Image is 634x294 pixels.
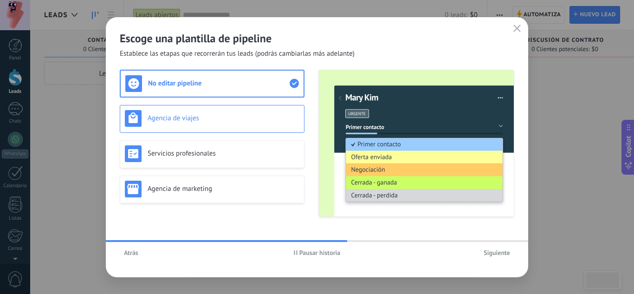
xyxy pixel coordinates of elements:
[148,184,299,193] h3: Agencia de marketing
[484,249,510,256] span: Siguiente
[148,79,290,88] h3: No editar pipeline
[124,249,138,256] span: Atrás
[120,49,355,59] span: Establece las etapas que recorrerán tus leads (podrás cambiarlas más adelante)
[479,246,514,260] button: Siguiente
[299,249,341,256] span: Pausar historia
[120,31,514,46] h2: Escoge una plantilla de pipeline
[148,114,299,123] h3: Agencia de viajes
[120,246,142,260] button: Atrás
[290,246,345,260] button: Pausar historia
[148,149,299,158] h3: Servicios profesionales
